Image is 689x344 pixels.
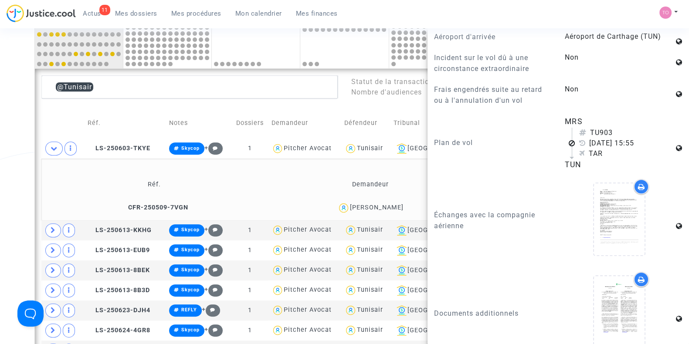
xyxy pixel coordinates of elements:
img: icon-user.svg [344,304,357,317]
span: Statut de la transaction [351,78,433,86]
p: Aéroport d'arrivée [434,31,552,42]
img: icon-banque.svg [397,225,407,236]
div: [PERSON_NAME] [350,204,404,211]
span: CFR-250509-7VGN [120,204,188,211]
div: Pitcher Avocat [284,286,332,293]
td: 1 [231,260,268,280]
div: [DATE] 15:55 [579,138,674,148]
img: jc-logo.svg [7,4,76,22]
span: Actus [83,10,101,17]
span: LS-250613-8B3D [88,287,150,294]
span: LS-250613-EUB9 [88,246,150,254]
span: Aéroport de Carthage (TUN) [565,32,661,40]
span: LS-250603-TKYE [88,145,150,152]
span: Mes procédures [171,10,221,17]
img: icon-user.svg [272,244,284,256]
div: [GEOGRAPHIC_DATA] [393,225,482,236]
img: icon-user.svg [344,324,357,337]
td: 1 [231,300,268,320]
img: icon-user.svg [344,224,357,236]
div: Tunisair [357,266,383,273]
span: Mes finances [296,10,338,17]
a: Mes procédures [164,7,228,20]
span: Skycop [181,267,200,273]
td: 1 [231,240,268,260]
span: LS-250624-4GR8 [88,327,150,334]
a: Mes finances [289,7,345,20]
img: icon-user.svg [344,244,357,256]
div: TU903 [579,128,674,138]
img: icon-user.svg [272,284,284,297]
div: Tunisair [357,286,383,293]
span: Skycop [181,247,200,253]
p: Documents additionnels [434,308,552,319]
td: Défendeur [341,108,390,138]
div: [GEOGRAPHIC_DATA] [393,285,482,296]
td: 1 [231,280,268,300]
img: icon-user.svg [272,324,284,337]
span: + [204,266,223,273]
img: icon-user.svg [272,142,284,155]
div: MRS [565,116,674,127]
img: icon-banque.svg [397,285,407,296]
span: + [204,144,223,152]
a: 11Actus [76,7,108,20]
img: fe1f3729a2b880d5091b466bdc4f5af5 [659,7,672,19]
img: icon-banque.svg [397,143,407,154]
td: Réf. [85,108,166,138]
img: icon-banque.svg [397,305,407,316]
div: [GEOGRAPHIC_DATA] [393,143,482,154]
p: Frais engendrés suite au retard ou à l'annulation d'un vol [434,84,552,106]
div: Tunisair [357,145,383,152]
div: Pitcher Avocat [284,226,332,233]
p: Incident sur le vol dû à une circonstance extraordinaire [434,52,552,74]
span: + [204,326,223,333]
img: icon-user.svg [344,284,357,297]
td: 1 [231,220,268,240]
div: 11 [99,5,110,15]
img: icon-banque.svg [397,245,407,256]
div: [GEOGRAPHIC_DATA] [393,325,482,336]
span: LS-250623-DJH4 [88,307,150,314]
div: Tunisair [357,226,383,233]
img: icon-banque.svg [397,265,407,276]
img: icon-user.svg [337,202,350,214]
img: icon-user.svg [344,264,357,277]
td: Notes [166,108,231,138]
p: Échanges avec la compagnie aérienne [434,209,552,231]
div: Pitcher Avocat [284,326,332,334]
iframe: Help Scout Beacon - Open [17,300,44,327]
span: + [204,286,223,293]
td: 1 [231,320,268,341]
div: Tunisair [357,326,383,334]
span: + [204,226,223,233]
span: Skycop [181,145,200,151]
div: [GEOGRAPHIC_DATA] [393,245,482,256]
img: icon-banque.svg [397,325,407,336]
span: Nombre d'audiences [351,88,421,96]
td: Tribunal [390,108,485,138]
span: LS-250613-KKHG [88,226,152,234]
div: Pitcher Avocat [284,266,332,273]
div: Pitcher Avocat [284,246,332,253]
td: Demandeur [268,108,341,138]
div: [GEOGRAPHIC_DATA] [393,305,482,316]
td: Dossiers [231,108,268,138]
div: TAR [579,148,674,159]
span: Mon calendrier [235,10,282,17]
span: Mes dossiers [115,10,157,17]
img: icon-user.svg [272,264,284,277]
span: Skycop [181,327,200,333]
div: [GEOGRAPHIC_DATA] [393,265,482,276]
span: Skycop [181,287,200,293]
span: + [204,246,223,253]
span: Non [565,85,579,93]
p: Plan de vol [434,137,552,148]
span: REFLY [181,307,197,313]
img: icon-user.svg [272,304,284,317]
div: Pitcher Avocat [284,306,332,314]
div: Pitcher Avocat [284,145,332,152]
div: TUN [565,159,674,170]
img: icon-user.svg [272,224,284,236]
span: Skycop [181,227,200,233]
